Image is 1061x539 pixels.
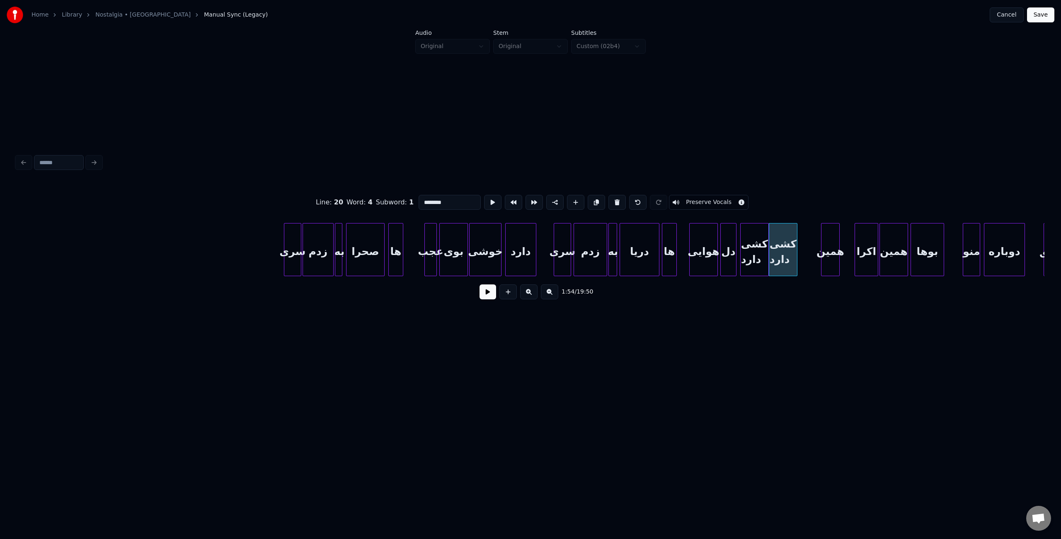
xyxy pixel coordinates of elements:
nav: breadcrumb [31,11,268,19]
span: 20 [334,198,343,206]
label: Audio [415,30,490,36]
button: Cancel [990,7,1023,22]
div: Word : [346,197,373,207]
span: 4 [368,198,373,206]
div: / [562,288,581,296]
button: Save [1027,7,1054,22]
button: Toggle [669,195,749,210]
a: Library [62,11,82,19]
div: Subword : [376,197,414,207]
span: 1:54 [562,288,574,296]
div: Line : [316,197,343,207]
a: Nostalgia • [GEOGRAPHIC_DATA] [95,11,191,19]
label: Stem [493,30,568,36]
span: 1 [409,198,414,206]
label: Subtitles [571,30,646,36]
img: youka [7,7,23,23]
a: Home [31,11,48,19]
div: Open chat [1026,506,1051,531]
span: 19:50 [577,288,593,296]
span: Manual Sync (Legacy) [204,11,268,19]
